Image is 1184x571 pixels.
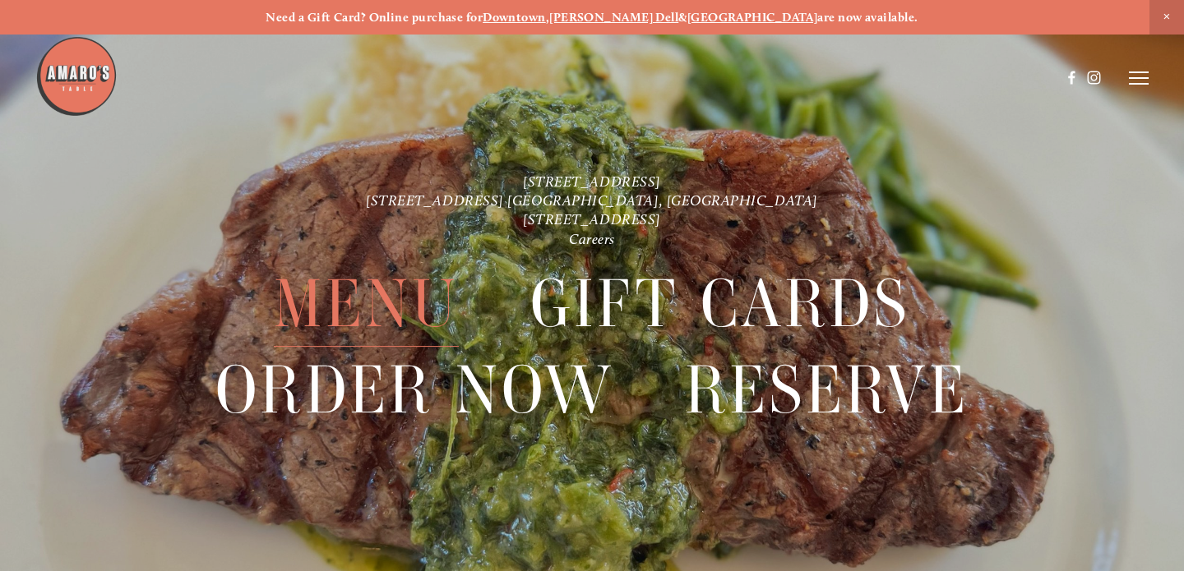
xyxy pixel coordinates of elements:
[549,10,678,25] a: [PERSON_NAME] Dell
[817,10,918,25] strong: are now available.
[546,10,549,25] strong: ,
[678,10,687,25] strong: &
[274,261,459,346] a: Menu
[530,261,911,347] span: Gift Cards
[266,10,483,25] strong: Need a Gift Card? Online purchase for
[687,10,818,25] a: [GEOGRAPHIC_DATA]
[523,173,661,190] a: [STREET_ADDRESS]
[483,10,546,25] a: Downtown
[569,230,615,247] a: Careers
[215,348,613,433] span: Order Now
[530,261,911,346] a: Gift Cards
[215,348,613,432] a: Order Now
[523,210,661,228] a: [STREET_ADDRESS]
[685,348,968,432] a: Reserve
[366,191,818,209] a: [STREET_ADDRESS] [GEOGRAPHIC_DATA], [GEOGRAPHIC_DATA]
[685,348,968,433] span: Reserve
[35,35,118,117] img: Amaro's Table
[274,261,459,347] span: Menu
